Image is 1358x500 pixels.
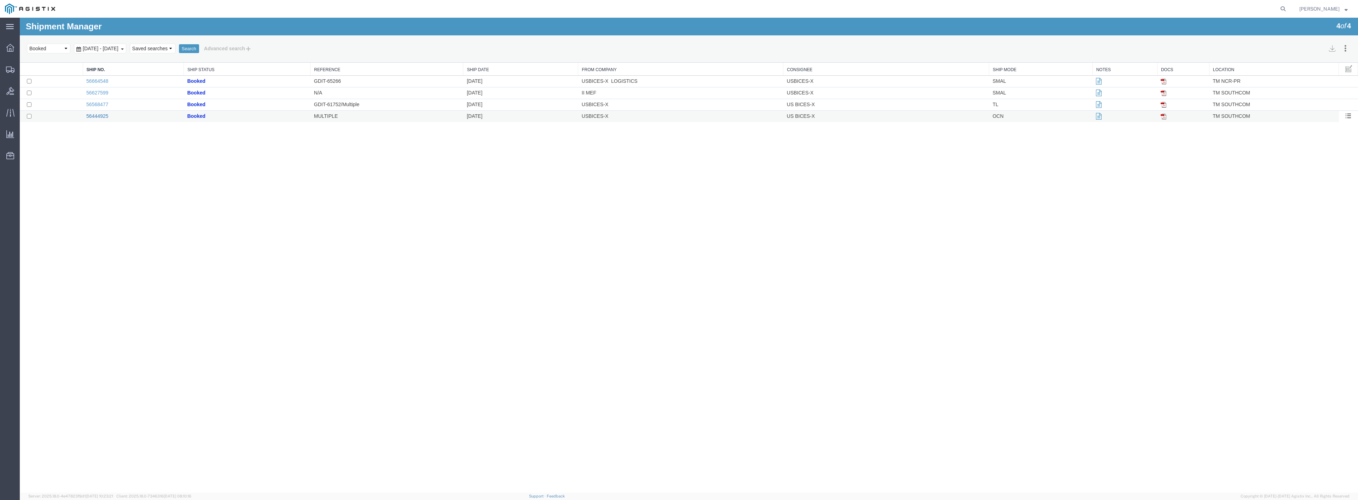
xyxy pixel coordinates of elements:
[443,58,558,70] td: [DATE]
[558,45,764,58] th: From Company
[167,96,185,101] span: Booked
[1076,49,1134,55] a: Notes
[28,494,113,498] span: Server: 2025.18.0-4e47823f9d1
[1241,493,1350,499] span: Copyright © [DATE]-[DATE] Agistix Inc., All Rights Reserved
[1141,73,1147,78] img: pdf.gif
[291,70,443,81] td: N/A
[969,81,1073,93] td: TL
[767,49,965,55] a: Consignee
[66,96,88,101] a: 56444925
[1189,81,1319,93] td: TM SOUTHCOM
[61,28,100,34] span: Aug 2nd 2025 - Sep 2nd 2025
[558,81,764,93] td: USBICES-X
[164,45,290,58] th: Ship Status
[1073,45,1137,58] th: Notes
[443,70,558,81] td: [DATE]
[67,49,160,55] a: Ship No.
[20,18,1358,493] iframe: FS Legacy Container
[1137,45,1189,58] th: Docs
[167,84,185,90] span: Booked
[1189,58,1319,70] td: TM NCR-PR
[973,49,1069,55] a: Ship Mode
[116,494,191,498] span: Client: 2025.18.0-7346316
[167,61,185,66] span: Booked
[1299,5,1348,13] button: [PERSON_NAME]
[294,49,440,55] a: Reference
[66,61,88,66] a: 56664548
[1189,93,1319,105] td: TM SOUTHCOM
[529,494,547,498] a: Support
[969,58,1073,70] td: SMAL
[764,70,969,81] td: USBICES-X
[1141,84,1147,90] img: pdf.gif
[1193,49,1315,55] a: Location
[291,45,443,58] th: Reference
[558,93,764,105] td: USBICES-X
[5,4,55,14] img: logo
[562,49,760,55] a: From Company
[443,93,558,105] td: [DATE]
[764,58,969,70] td: USBICES-X
[969,45,1073,58] th: Ship Mode
[443,45,558,58] th: Ship Date
[164,494,191,498] span: [DATE] 08:10:16
[86,494,113,498] span: [DATE] 10:23:21
[443,81,558,93] td: [DATE]
[558,58,764,70] td: USBICES-X LOGISTICS
[969,70,1073,81] td: SMAL
[1141,61,1147,67] img: pdf.gif
[291,93,443,105] td: MULTIPLE
[167,72,185,78] span: Booked
[1141,49,1186,55] a: Docs
[179,25,237,37] button: Advanced search
[159,27,179,36] button: Search
[291,81,443,93] td: GDIT-61752/Multiple
[66,72,88,78] a: 56627599
[969,93,1073,105] td: OCN
[558,70,764,81] td: II MEF
[1189,45,1319,58] th: Location
[764,81,969,93] td: US BICES-X
[547,494,565,498] a: Feedback
[1141,96,1147,102] img: pdf.gif
[764,45,969,58] th: Consignee
[66,84,88,90] a: 56568477
[1323,45,1335,58] button: Manage table columns
[291,58,443,70] td: GDIT-65266
[168,49,287,55] a: Ship Status
[447,49,555,55] a: Ship Date
[63,45,164,58] th: Ship No.
[1189,70,1319,81] td: TM SOUTHCOM
[764,93,969,105] td: US BICES-X
[1299,5,1340,13] span: Kevin Clark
